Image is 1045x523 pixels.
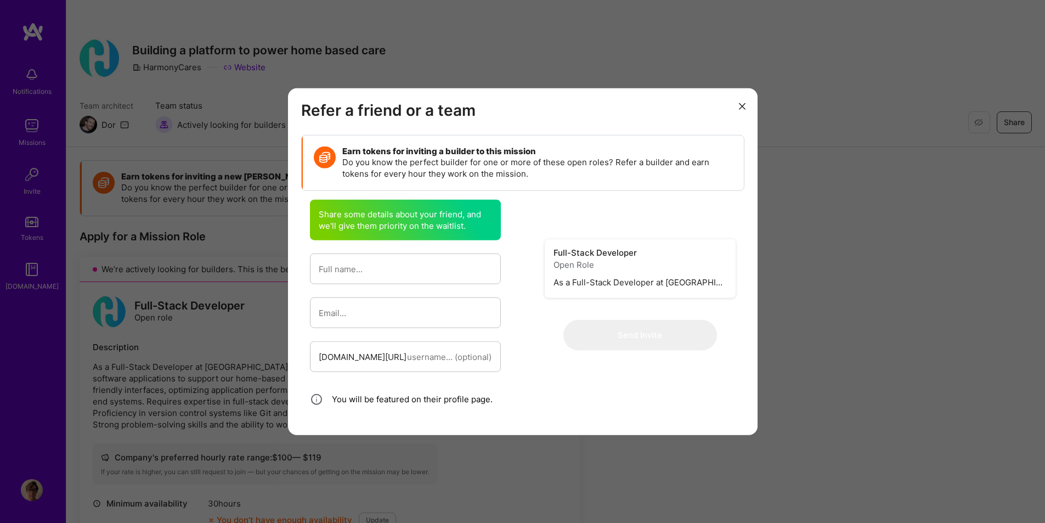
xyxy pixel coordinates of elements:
h4: Full-Stack Developer [553,248,727,258]
div: modal [288,88,758,435]
h5: Open Role [553,260,727,270]
input: username... (optional) [407,342,492,370]
img: info [310,392,323,406]
p: You will be featured on their profile page. [332,393,493,405]
img: Token icon [314,147,336,168]
p: As a Full-Stack Developer at [GEOGRAPHIC_DATA], you will be responsible for designing, developing... [553,277,727,289]
h4: Earn tokens for inviting a builder to this mission [342,147,732,156]
div: [DOMAIN_NAME][URL] [319,351,407,362]
h3: Refer a friend or a team [301,101,744,120]
input: Email... [319,299,492,327]
input: Full name... [319,255,492,283]
div: Share some details about your friend, and we'll give them priority on the waitlist. [310,200,501,240]
button: Send Invite [563,319,717,350]
i: icon Close [739,103,745,110]
p: Do you know the perfect builder for one or more of these open roles? Refer a builder and earn tok... [342,156,732,179]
